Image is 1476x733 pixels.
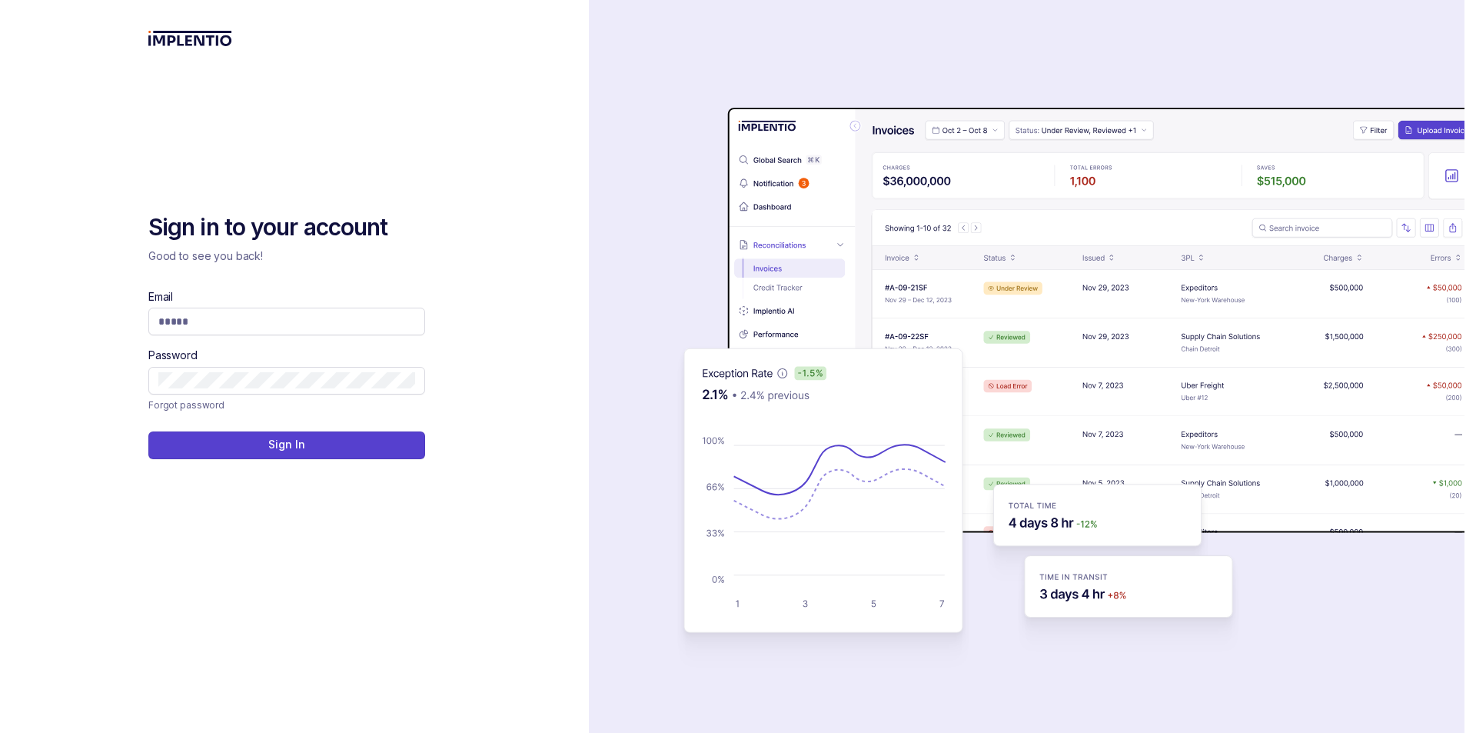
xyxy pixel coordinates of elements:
[148,212,425,243] h2: Sign in to your account
[148,289,173,305] label: Email
[148,431,425,459] button: Sign In
[148,398,224,413] a: Link Forgot password
[148,398,224,413] p: Forgot password
[148,31,232,46] img: logo
[148,348,198,363] label: Password
[268,437,304,452] p: Sign In
[148,248,425,264] p: Good to see you back!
